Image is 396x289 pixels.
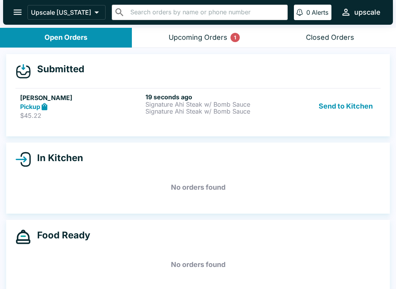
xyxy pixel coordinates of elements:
button: upscale [338,4,384,20]
input: Search orders by name or phone number [128,7,284,18]
p: Signature Ahi Steak w/ Bomb Sauce [145,101,268,108]
h5: No orders found [15,173,381,201]
p: Signature Ahi Steak w/ Bomb Sauce [145,108,268,115]
p: Alerts [312,8,328,16]
button: Upscale [US_STATE] [27,5,106,20]
h4: Submitted [31,63,84,75]
h6: 19 seconds ago [145,93,268,101]
h4: In Kitchen [31,152,83,164]
p: 1 [234,34,236,41]
div: Closed Orders [306,33,354,42]
h5: No orders found [15,251,381,279]
p: Upscale [US_STATE] [31,8,91,16]
a: [PERSON_NAME]Pickup$45.2219 seconds agoSignature Ahi Steak w/ Bomb SauceSignature Ahi Steak w/ Bo... [15,88,381,124]
h4: Food Ready [31,229,90,241]
div: Open Orders [44,33,87,42]
div: Upcoming Orders [169,33,227,42]
strong: Pickup [20,103,40,110]
div: upscale [354,8,381,17]
h5: [PERSON_NAME] [20,93,142,102]
p: 0 [306,8,310,16]
button: open drawer [8,2,27,22]
p: $45.22 [20,112,142,119]
button: Send to Kitchen [316,93,376,120]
